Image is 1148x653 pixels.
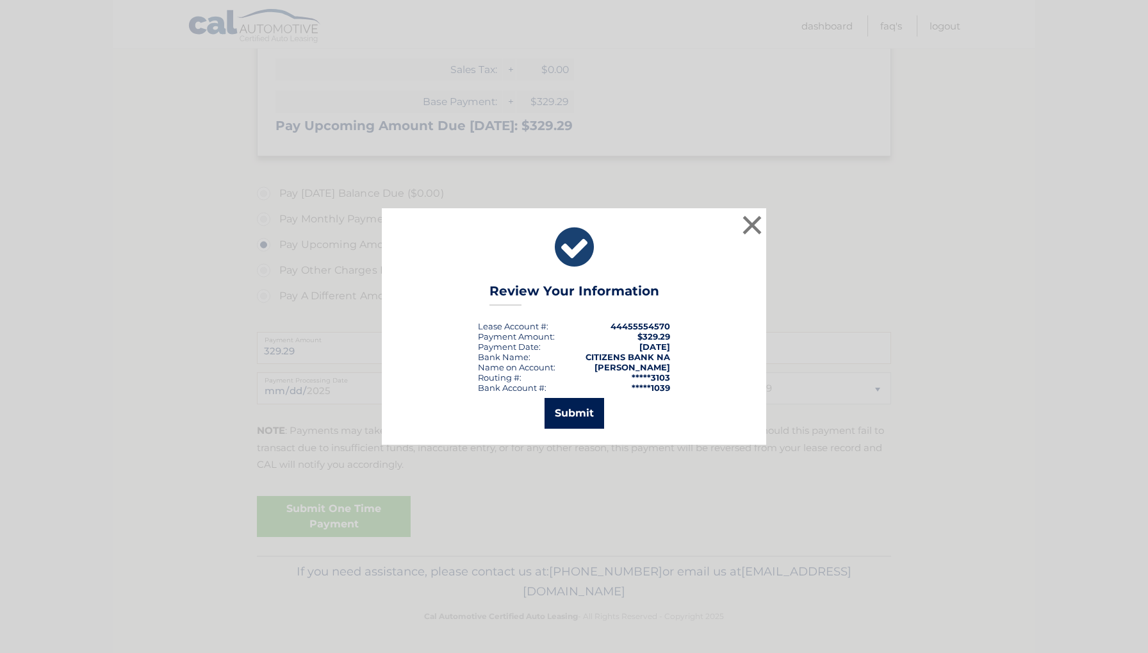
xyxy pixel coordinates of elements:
[545,398,604,429] button: Submit
[611,321,670,331] strong: 44455554570
[478,352,530,362] div: Bank Name:
[637,331,670,342] span: $329.29
[478,321,548,331] div: Lease Account #:
[594,362,670,372] strong: [PERSON_NAME]
[478,331,555,342] div: Payment Amount:
[478,342,541,352] div: :
[639,342,670,352] span: [DATE]
[478,362,555,372] div: Name on Account:
[586,352,670,362] strong: CITIZENS BANK NA
[489,283,659,306] h3: Review Your Information
[739,212,765,238] button: ×
[478,383,546,393] div: Bank Account #:
[478,342,539,352] span: Payment Date
[478,372,521,383] div: Routing #:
